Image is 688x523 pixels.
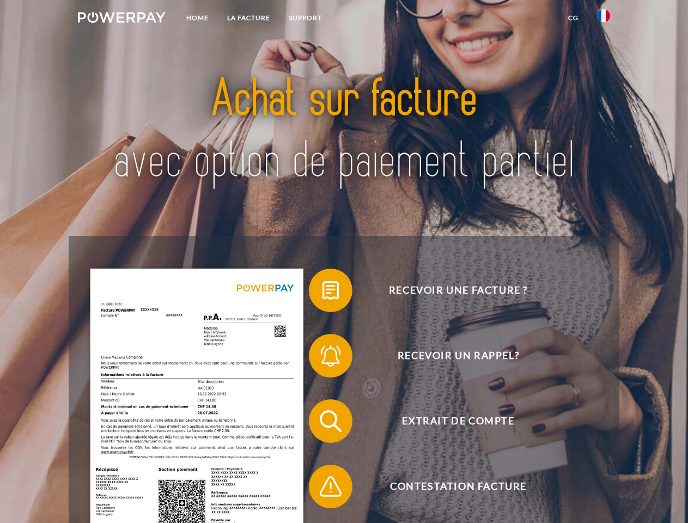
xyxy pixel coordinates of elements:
[597,9,610,22] img: fr
[309,399,592,443] button: Extrait de compte
[218,8,279,28] a: LA FACTURE
[78,12,166,23] img: logo-powerpay-white.svg
[104,52,584,209] img: title-powerpay_fr.svg
[559,8,588,28] a: CG
[317,473,344,500] img: qb_warning.svg
[317,277,344,304] img: qb_bill.svg
[317,342,344,369] img: qb_bell.svg
[325,334,592,378] span: Recevoir un rappel?
[279,8,331,28] a: Support
[309,465,592,508] button: Contestation Facture
[309,334,592,378] button: Recevoir un rappel?
[325,399,592,443] span: Extrait de compte
[177,8,218,28] a: Home
[325,269,592,312] span: Recevoir une facture ?
[309,269,592,312] button: Recevoir une facture ?
[325,465,592,508] span: Contestation Facture
[317,408,344,435] img: qb_search.svg
[644,479,679,514] iframe: Bouton de lancement de la fenêtre de messagerie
